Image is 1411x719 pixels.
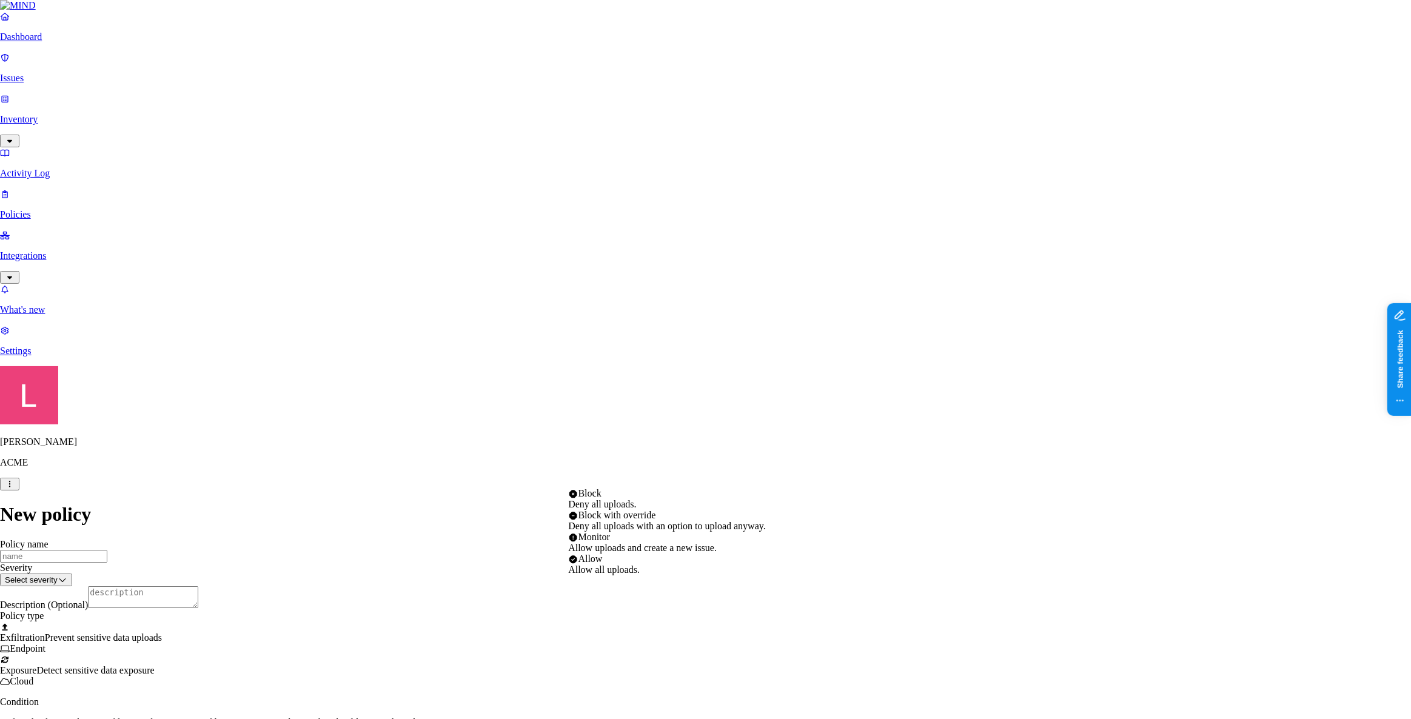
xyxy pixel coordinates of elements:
span: Allow [578,553,603,564]
span: Allow uploads and create a new issue. [568,543,717,553]
span: Block [578,488,602,498]
span: Monitor [578,532,610,542]
span: Deny all uploads. [568,499,636,509]
span: Allow all uploads. [568,564,640,575]
span: Deny all uploads with an option to upload anyway. [568,521,766,531]
span: Block with override [578,510,656,520]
